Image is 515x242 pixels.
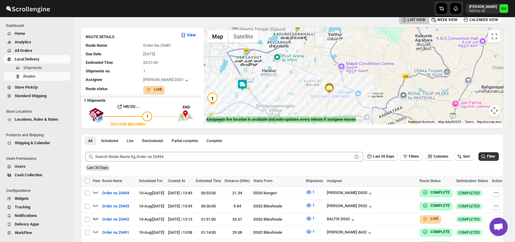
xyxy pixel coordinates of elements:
button: LIVE [422,216,438,222]
span: Estimated Time [196,179,221,183]
span: Order no 25492 [102,216,129,222]
span: 1 [312,190,315,194]
button: Cash Collection [4,171,70,179]
b: COMPLETE [431,230,450,234]
div: DS02 Bileshivale [253,203,302,209]
span: Starts From [253,179,272,183]
img: trip_end.png [178,110,193,122]
span: Rescheduled [142,138,163,143]
span: Locations, Rules & Rates [15,117,58,122]
img: shop.svg [88,104,104,127]
span: COMPLETED [458,191,480,196]
span: 10-Aug | [DATE] [139,191,164,195]
span: Route status [86,86,108,91]
span: Complete [207,138,222,143]
span: 1 [143,69,145,73]
span: Scheduled For [139,179,162,183]
button: Last 30 Days [364,152,398,161]
span: 1 [312,203,315,207]
span: COMPLETED [458,230,480,235]
button: Map camera controls [488,105,500,117]
span: Delivery Apps [15,222,39,226]
span: Home [15,31,25,36]
div: 01:31:00 [196,216,221,222]
button: COMPLETE [422,203,450,209]
button: 1 [302,214,318,223]
span: Products and Shipping [6,133,70,137]
div: 33.67 [225,216,250,222]
div: [PERSON_NAME] DS02 [327,204,373,210]
span: Order no 25491 [102,229,129,236]
span: Last 30 Days [373,154,394,159]
span: 10-Aug | [DATE] [139,230,164,235]
span: Action [492,179,502,183]
b: LIVE [154,87,162,92]
button: Tracking [4,203,70,211]
span: 10-Aug | [DATE] [139,204,164,208]
button: LIVE [146,86,162,93]
span: Dashboard [6,23,70,28]
div: [DATE] | 13:13 [168,216,192,222]
button: Columns [425,152,452,161]
span: Map data ©2025 [438,120,461,123]
button: User menu [465,4,509,13]
div: 21.34 [225,190,250,196]
span: Routes [23,74,35,79]
button: Filter [478,152,499,161]
label: Assignee's live location is available and auto-updates every minute if assignee moves [206,116,356,123]
div: 00:53:00 [196,190,221,196]
span: Partial complete [172,138,198,143]
span: Filters [409,154,419,159]
button: CALENDER VIEW [461,16,502,24]
div: OUT FOR DELIVERY [110,121,145,127]
span: Live [127,138,133,143]
button: Home [4,29,70,38]
button: WorkFlow [4,229,70,237]
span: Optimization Status [456,179,488,183]
div: 1 [206,93,218,105]
b: 1 Shipments [81,95,106,103]
span: 1 [312,229,315,234]
button: Order no 25491 [99,228,133,237]
div: [PERSON_NAME] DS03 [327,190,373,196]
div: 01:14:00 [196,229,221,236]
span: Estimated Time [86,60,113,65]
button: Delivery Apps [4,220,70,229]
button: Analytics [4,38,70,46]
span: [DATE] [143,52,155,56]
b: COMPLETE [431,190,450,195]
button: Widgets [4,194,70,203]
span: Route Name [102,179,122,183]
span: Users [15,164,25,169]
span: Due Date [86,52,101,56]
div: DS02 Bileshivale [253,216,302,222]
button: All Orders [4,46,70,55]
div: DS03 Kengeri [253,190,302,196]
span: All Orders [15,48,32,53]
span: Columns [434,154,448,159]
p: [PERSON_NAME] [469,4,497,9]
span: Distance (KMs) [225,179,250,183]
button: Toggle fullscreen view [488,30,500,42]
button: Order no 25493 [99,201,133,211]
button: LIST VIEW [399,16,429,24]
span: Tracking [15,205,30,209]
button: RALTIK DS02 [327,217,356,223]
span: Shipments [23,65,42,70]
span: 1 [146,114,148,119]
span: Scheduled [101,138,118,143]
span: Widgets [15,196,29,201]
span: Sort [463,154,470,159]
div: [PERSON_NAME] ds02 [327,230,373,236]
span: Order no 25493 [102,203,129,209]
span: Assignee [86,77,102,82]
span: COMPLETED [458,204,480,209]
span: Assignee [327,179,342,183]
button: Show satellite imagery [228,30,259,42]
span: Last 30 Days [87,166,108,170]
button: View [177,30,200,40]
b: HR/25/... [123,104,140,109]
span: All [88,138,92,143]
span: 02:01:00 [143,60,158,65]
